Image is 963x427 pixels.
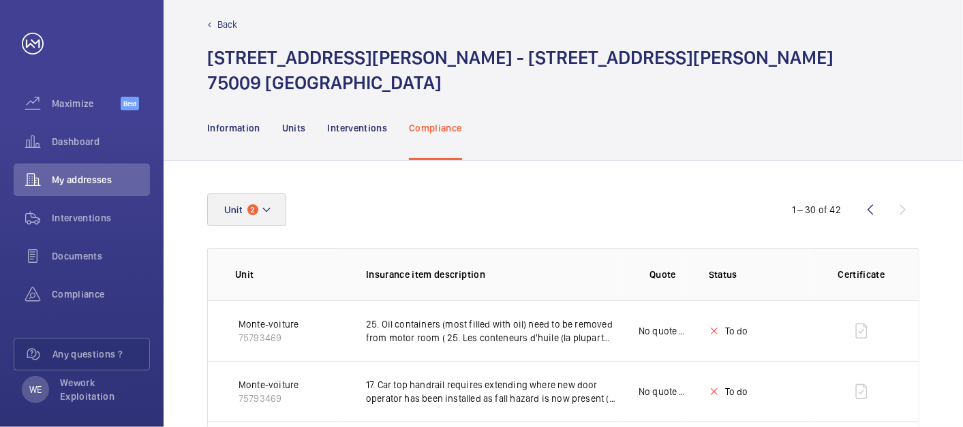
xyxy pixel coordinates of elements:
[239,331,299,345] p: 75793469
[29,383,42,396] p: WE
[366,268,617,281] p: Insurance item description
[121,97,139,110] span: Beta
[224,204,242,215] span: Unit
[207,193,286,226] button: Unit2
[328,121,388,135] p: Interventions
[366,317,617,345] p: 25. Oil containers (most filled with oil) need to be removed from motor room ( 25. Les conteneurs...
[52,135,150,148] span: Dashboard
[239,317,299,331] p: Monte-voiture
[709,268,810,281] p: Status
[235,268,344,281] p: Unit
[366,378,617,405] p: 17. Car top handrail requires extending where new door operator has been installed as fall hazard...
[725,385,748,398] p: To do
[639,385,687,398] p: No quote needed
[217,18,238,31] p: Back
[239,392,299,405] p: 75793469
[52,287,150,301] span: Compliance
[725,324,748,338] p: To do
[52,97,121,110] span: Maximize
[52,347,149,361] span: Any questions ?
[60,376,142,403] p: Wework Exploitation
[247,204,258,215] span: 2
[639,324,687,338] p: No quote needed
[282,121,306,135] p: Units
[52,249,150,263] span: Documents
[207,121,260,135] p: Information
[52,173,150,187] span: My addresses
[52,211,150,225] span: Interventions
[239,378,299,392] p: Monte-voiture
[649,268,676,281] p: Quote
[207,45,834,95] h1: [STREET_ADDRESS][PERSON_NAME] - [STREET_ADDRESS][PERSON_NAME] 75009 [GEOGRAPHIC_DATA]
[792,203,841,217] div: 1 – 30 of 42
[409,121,462,135] p: Compliance
[831,268,891,281] p: Certificate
